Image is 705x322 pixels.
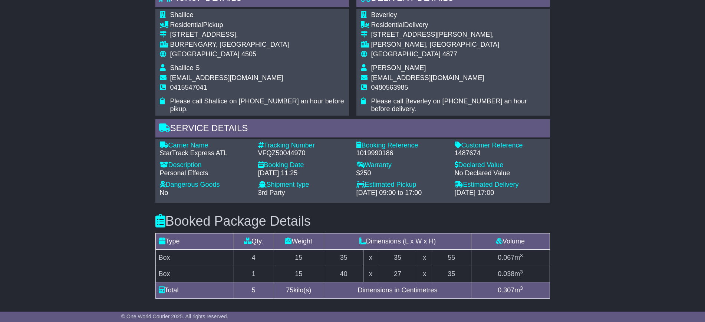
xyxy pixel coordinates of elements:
[170,31,345,39] div: [STREET_ADDRESS],
[356,142,447,150] div: Booking Reference
[455,149,546,157] div: 1487674
[160,181,251,189] div: Dangerous Goods
[155,282,234,298] td: Total
[170,64,200,72] span: Shallice S
[234,282,273,298] td: 5
[432,266,471,282] td: 35
[324,266,363,282] td: 40
[155,249,234,266] td: Box
[378,266,417,282] td: 27
[286,286,293,294] span: 75
[121,313,228,319] span: © One World Courier 2025. All rights reserved.
[520,253,523,258] sup: 3
[356,161,447,169] div: Warranty
[455,189,546,197] div: [DATE] 17:00
[442,50,457,58] span: 4877
[170,21,345,29] div: Pickup
[273,249,324,266] td: 15
[363,266,378,282] td: x
[363,249,378,266] td: x
[371,84,408,91] span: 0480563985
[371,11,397,19] span: Beverley
[371,50,441,58] span: [GEOGRAPHIC_DATA]
[258,189,285,196] span: 3rd Party
[471,249,550,266] td: m
[371,21,546,29] div: Delivery
[234,249,273,266] td: 4
[356,189,447,197] div: [DATE] 09:00 to 17:00
[273,282,324,298] td: kilo(s)
[356,181,447,189] div: Estimated Pickup
[234,266,273,282] td: 1
[258,149,349,157] div: VFQZ50044970
[258,161,349,169] div: Booking Date
[170,50,240,58] span: [GEOGRAPHIC_DATA]
[432,249,471,266] td: 55
[371,64,426,72] span: [PERSON_NAME]
[356,169,447,177] div: $250
[455,181,546,189] div: Estimated Delivery
[417,249,432,266] td: x
[160,149,251,157] div: StarTrack Express ATL
[170,84,207,91] span: 0415547041
[498,254,514,261] span: 0.067
[324,233,471,249] td: Dimensions (L x W x H)
[155,266,234,282] td: Box
[371,21,404,29] span: Residential
[234,233,273,249] td: Qty.
[356,149,447,157] div: 1019990186
[258,169,349,177] div: [DATE] 11:25
[455,142,546,150] div: Customer Reference
[324,249,363,266] td: 35
[160,169,251,177] div: Personal Effects
[160,189,168,196] span: No
[155,214,550,229] h3: Booked Package Details
[155,119,550,139] div: Service Details
[241,50,256,58] span: 4505
[498,270,514,278] span: 0.038
[170,41,345,49] div: BURPENGARY, [GEOGRAPHIC_DATA]
[498,286,514,294] span: 0.307
[160,142,251,150] div: Carrier Name
[170,11,194,19] span: Shallice
[371,31,546,39] div: [STREET_ADDRESS][PERSON_NAME],
[520,269,523,275] sup: 3
[471,282,550,298] td: m
[273,266,324,282] td: 15
[258,142,349,150] div: Tracking Number
[324,282,471,298] td: Dimensions in Centimetres
[371,74,484,82] span: [EMAIL_ADDRESS][DOMAIN_NAME]
[371,41,546,49] div: [PERSON_NAME], [GEOGRAPHIC_DATA]
[378,249,417,266] td: 35
[273,233,324,249] td: Weight
[170,21,203,29] span: Residential
[170,97,344,113] span: Please call Shallice on [PHONE_NUMBER] an hour before pikup.
[170,74,283,82] span: [EMAIL_ADDRESS][DOMAIN_NAME]
[160,161,251,169] div: Description
[471,233,550,249] td: Volume
[417,266,432,282] td: x
[455,161,546,169] div: Declared Value
[455,169,546,177] div: No Declared Value
[520,285,523,291] sup: 3
[471,266,550,282] td: m
[258,181,349,189] div: Shipment type
[371,97,527,113] span: Please call Beverley on [PHONE_NUMBER] an hour before delivery.
[155,233,234,249] td: Type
